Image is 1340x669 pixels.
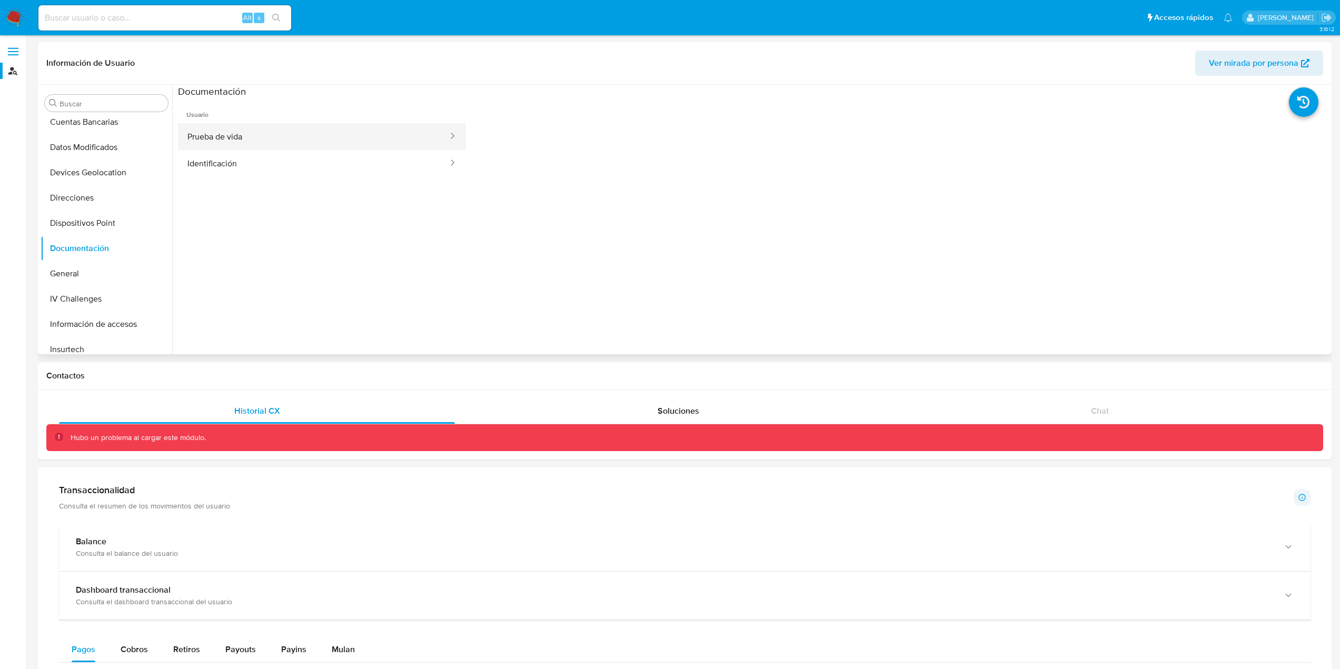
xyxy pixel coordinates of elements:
[265,11,287,25] button: search-icon
[49,99,57,107] button: Buscar
[243,13,252,23] span: Alt
[234,405,280,417] span: Historial CX
[41,185,172,211] button: Direcciones
[41,109,172,135] button: Cuentas Bancarias
[658,405,699,417] span: Soluciones
[41,312,172,337] button: Información de accesos
[1258,13,1317,23] p: bernabe.nolasco@mercadolibre.com
[41,211,172,236] button: Dispositivos Point
[71,433,206,443] p: Hubo un problema al cargar este módulo.
[38,11,291,25] input: Buscar usuario o caso...
[41,236,172,261] button: Documentación
[41,286,172,312] button: IV Challenges
[41,337,172,362] button: Insurtech
[1154,12,1213,23] span: Accesos rápidos
[41,261,172,286] button: General
[1091,405,1109,417] span: Chat
[41,135,172,160] button: Datos Modificados
[1209,51,1298,76] span: Ver mirada por persona
[1195,51,1323,76] button: Ver mirada por persona
[1321,12,1332,23] a: Salir
[46,371,1323,381] h1: Contactos
[46,58,135,68] h1: Información de Usuario
[257,13,261,23] span: s
[1224,13,1233,22] a: Notificaciones
[59,99,164,108] input: Buscar
[41,160,172,185] button: Devices Geolocation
